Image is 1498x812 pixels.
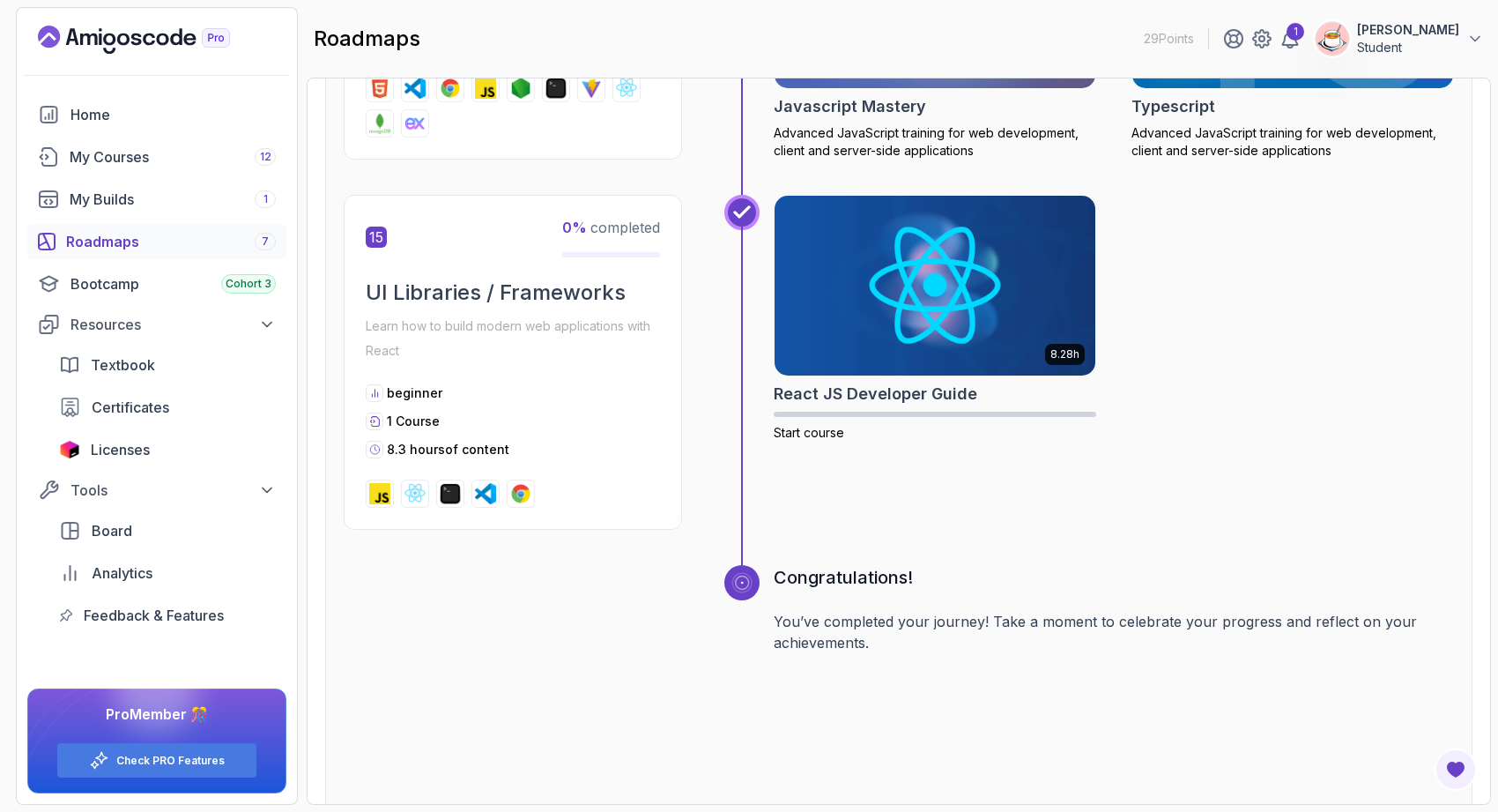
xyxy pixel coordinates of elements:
[314,25,420,53] h2: roadmaps
[475,78,496,99] img: javascript logo
[178,102,192,116] img: tab_keywords_by_traffic_grey.svg
[27,309,286,340] button: Resources
[27,266,286,302] a: bootcamp
[91,439,150,460] span: Licenses
[91,354,155,376] span: Textbook
[70,314,276,335] div: Resources
[774,565,1454,590] h3: Congratulations!
[92,520,132,541] span: Board
[774,425,844,440] span: Start course
[387,413,440,428] span: 1 Course
[51,102,65,116] img: tab_domain_overview_orange.svg
[366,279,660,307] h2: UI Libraries / Frameworks
[774,195,1096,442] a: React JS Developer Guide card8.28hReact JS Developer GuideStart course
[56,742,257,778] button: Check PRO Features
[366,314,660,363] p: Learn how to build modern web applications with React
[562,219,660,236] span: completed
[404,483,426,504] img: react logo
[545,78,567,99] img: terminal logo
[369,483,390,504] img: javascript logo
[27,182,286,217] a: builds
[440,483,461,504] img: terminal logo
[616,78,637,99] img: react logo
[510,483,531,504] img: chrome logo
[263,192,268,206] span: 1
[92,562,152,584] span: Analytics
[48,513,286,548] a: board
[49,28,86,42] div: v 4.0.25
[70,104,158,115] div: Domain Overview
[48,432,286,467] a: licenses
[440,78,461,99] img: chrome logo
[197,104,291,115] div: Keywords by Traffic
[1315,21,1484,56] button: user profile image[PERSON_NAME]Student
[226,277,271,291] span: Cohort 3
[70,480,276,501] div: Tools
[59,441,80,458] img: jetbrains icon
[28,28,42,42] img: logo_orange.svg
[1131,94,1215,119] h2: Typescript
[475,483,496,504] img: vscode logo
[27,139,286,175] a: courses
[70,104,276,125] div: Home
[369,78,390,99] img: html logo
[774,124,1096,160] p: Advanced JavaScript training for web development, client and server-side applications
[387,384,442,402] p: beginner
[1357,39,1459,56] p: Student
[404,113,426,134] img: exppressjs logo
[774,382,977,406] h2: React JS Developer Guide
[581,78,602,99] img: vite logo
[510,78,531,99] img: nodejs logo
[262,235,269,249] span: 7
[28,46,42,60] img: website_grey.svg
[1144,30,1194,48] p: 29 Points
[70,273,276,294] div: Bootcamp
[70,146,276,168] div: My Courses
[366,227,387,248] span: 15
[369,113,390,134] img: mongodb logo
[66,231,276,252] div: Roadmaps
[38,26,271,54] a: Landing page
[48,555,286,591] a: analytics
[48,390,286,425] a: certificates
[1050,347,1079,361] p: 8.28h
[404,78,426,99] img: vscode logo
[1357,21,1459,39] p: [PERSON_NAME]
[260,150,271,164] span: 12
[92,397,169,418] span: Certificates
[1316,22,1349,56] img: user profile image
[775,196,1095,376] img: React JS Developer Guide card
[27,224,286,259] a: roadmaps
[116,754,225,768] a: Check PRO Features
[48,598,286,633] a: feedback
[774,611,1454,653] p: You’ve completed your journey! Take a moment to celebrate your progress and reflect on your achie...
[387,441,509,458] p: 8.3 hours of content
[562,219,587,236] span: 0 %
[1279,28,1301,49] a: 1
[1435,749,1477,791] button: Open Feedback Button
[70,189,276,210] div: My Builds
[48,347,286,383] a: textbook
[46,46,194,60] div: Domain: [DOMAIN_NAME]
[1287,23,1304,41] div: 1
[774,94,926,119] h2: Javascript Mastery
[84,605,224,626] span: Feedback & Features
[27,97,286,132] a: home
[1131,124,1454,160] p: Advanced JavaScript training for web development, client and server-side applications
[27,474,286,506] button: Tools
